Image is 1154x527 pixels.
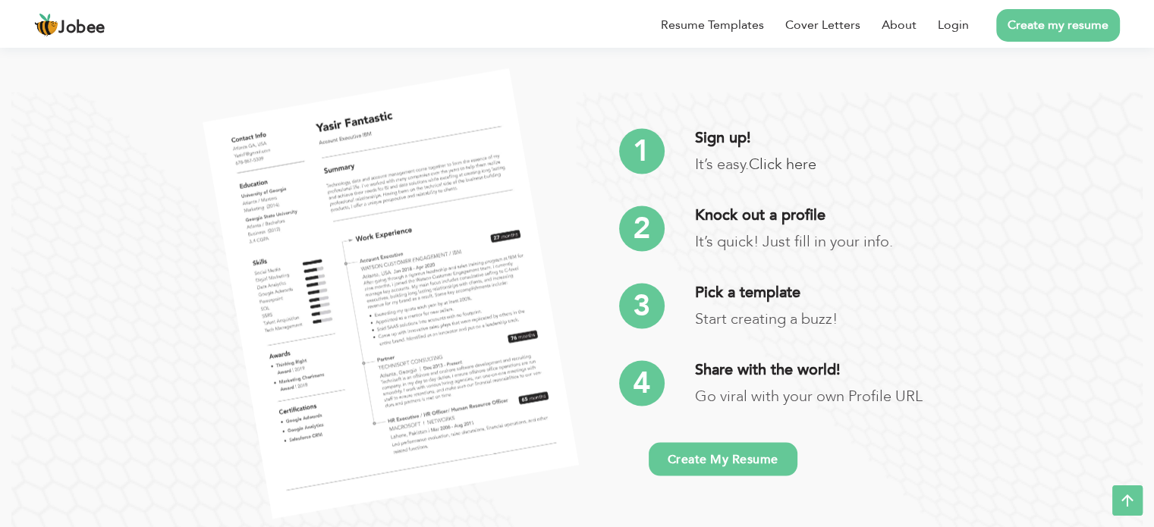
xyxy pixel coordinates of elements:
a: Login [938,16,969,34]
img: Easy Build. Quick Download. Instant Shareability! [203,69,579,519]
i: 2 [619,206,665,252]
a: About [882,16,917,34]
a: Create My Resume [649,443,797,476]
i: 4 [619,361,665,406]
p: Start creating a buzz! [619,308,1143,331]
a: Create my resume [996,9,1120,42]
a: Resume Templates [661,16,764,34]
h4: Share with the world! [619,361,1143,379]
a: Cover Letters [785,16,860,34]
a: Jobee [34,13,105,37]
p: It’s quick! Just fill in your info. [619,231,1143,253]
h4: Pick a template [619,284,1143,302]
i: 1 [619,129,665,174]
p: Go viral with your own Profile URL [619,385,1143,408]
p: It’s easy. [619,153,1143,176]
h4: Sign up! [619,129,1143,147]
i: 3 [619,284,665,329]
span: Jobee [58,20,105,36]
img: jobee.io [34,13,58,37]
h4: Knock out a proﬁle [619,206,1143,224]
a: Click here [749,154,816,174]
